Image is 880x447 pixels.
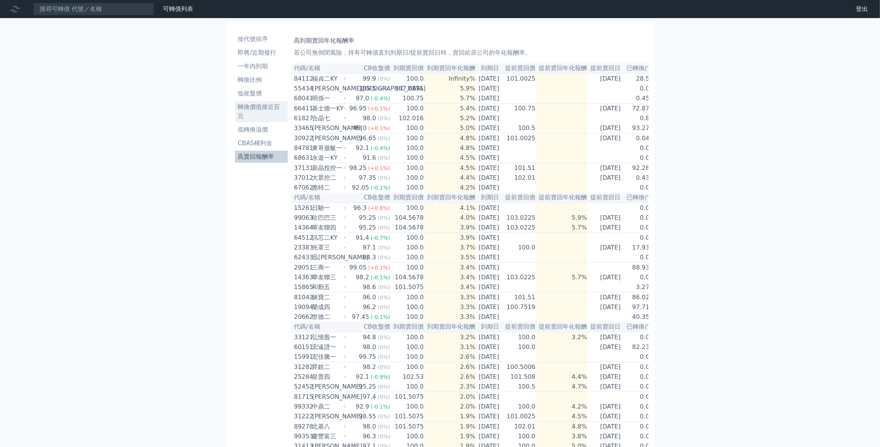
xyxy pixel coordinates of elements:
[312,153,344,162] div: 永道一KY
[312,283,344,292] div: 和勤五
[368,205,390,211] span: (+0.6%)
[587,123,624,133] td: [DATE]
[368,106,390,112] span: (+0.1%)
[476,193,502,203] th: 到期日
[424,63,476,73] th: 到期賣回年化報酬
[624,223,656,233] td: 0.0%
[312,173,344,182] div: 大眾控二
[424,292,476,303] td: 3.3%
[312,124,344,133] div: [PERSON_NAME]
[390,292,424,303] td: 100.0
[378,254,390,260] span: (0%)
[390,342,424,352] td: 100.0
[476,203,502,213] td: [DATE]
[235,33,288,45] a: 按代號排序
[312,213,344,222] div: 欣巴巴三
[294,213,310,222] div: 99063
[291,193,347,203] th: 代碼/名稱
[371,274,390,280] span: (-0.1%)
[378,135,390,141] span: (0%)
[624,312,656,322] td: 40.35%
[587,223,624,233] td: [DATE]
[378,354,390,360] span: (0%)
[624,93,656,104] td: 0.45%
[371,314,390,320] span: (-0.1%)
[502,272,536,282] td: 103.0225
[424,123,476,133] td: 5.0%
[390,123,424,133] td: 100.0
[624,153,656,163] td: 0.0%
[347,193,390,203] th: CB收盤價
[352,204,368,213] div: 96.3
[312,74,344,83] div: 福貞二KY
[312,352,344,361] div: 宏佳騰一
[476,272,502,282] td: [DATE]
[624,322,656,332] th: 已轉換(%)
[390,93,424,104] td: 100.75
[378,304,390,310] span: (0%)
[378,334,390,340] span: (0%)
[235,74,288,86] a: 轉換比例
[390,104,424,114] td: 100.0
[312,243,344,252] div: 光罩三
[390,352,424,362] td: 100.0
[312,104,344,113] div: 基士德一KY
[424,362,476,372] td: 2.6%
[624,193,656,203] th: 已轉換(%)
[424,113,476,123] td: 5.2%
[235,60,288,72] a: 一年內到期
[476,163,502,173] td: [DATE]
[235,124,288,136] a: 低轉換溢價
[502,322,536,332] th: 提前賣回價
[476,352,502,362] td: [DATE]
[476,342,502,352] td: [DATE]
[357,134,378,143] div: 96.65
[476,253,502,263] td: [DATE]
[476,63,502,73] th: 到期日
[294,144,310,153] div: 84781
[502,213,536,223] td: 103.0225
[235,48,288,57] li: 即將/近期發行
[424,322,476,332] th: 到期賣回年化報酬
[354,144,371,153] div: 92.1
[348,164,368,173] div: 98.25
[390,253,424,263] td: 100.0
[390,362,424,372] td: 100.0
[476,243,502,253] td: [DATE]
[294,312,310,321] div: 20662
[361,74,378,83] div: 99.9
[476,263,502,273] td: [DATE]
[624,183,656,193] td: 0.0%
[312,273,344,282] div: 華友聯三
[424,282,476,292] td: 3.4%
[502,123,536,133] td: 100.5
[587,63,624,73] th: 提前賣回日
[624,302,656,312] td: 97.71%
[371,235,390,241] span: (-0.7%)
[536,193,587,203] th: 提前賣回年化報酬
[378,294,390,300] span: (0%)
[536,322,587,332] th: 提前賣回年化報酬
[312,312,344,321] div: 世德二
[390,133,424,144] td: 100.0
[476,143,502,153] td: [DATE]
[378,215,390,221] span: (0%)
[312,303,344,312] div: 榮成四
[476,153,502,163] td: [DATE]
[294,164,310,173] div: 37131
[424,332,476,342] td: 3.2%
[476,322,502,332] th: 到期日
[294,114,310,123] div: 61827
[476,104,502,114] td: [DATE]
[348,104,368,113] div: 96.95
[476,123,502,133] td: [DATE]
[536,63,587,73] th: 提前賣回年化報酬
[361,333,378,342] div: 94.8
[312,134,344,143] div: [PERSON_NAME]
[294,124,310,133] div: 33465
[424,203,476,213] td: 4.1%
[476,223,502,233] td: [DATE]
[390,143,424,153] td: 100.0
[354,233,371,242] div: 91.4
[624,143,656,153] td: 0.0%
